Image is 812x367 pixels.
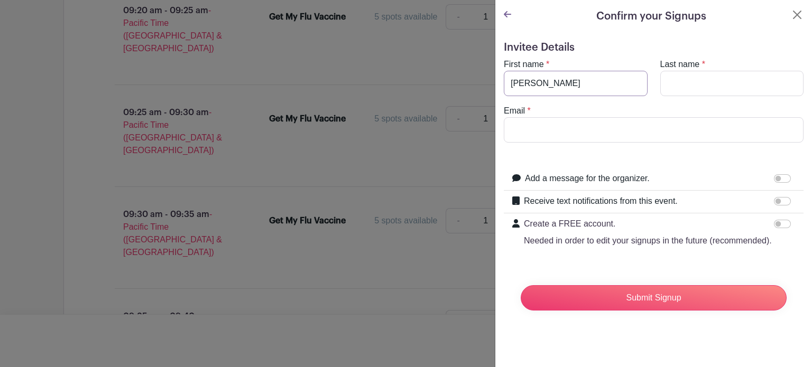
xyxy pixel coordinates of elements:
label: Receive text notifications from this event. [524,195,678,208]
input: Submit Signup [521,285,787,310]
label: Email [504,105,525,117]
p: Create a FREE account. [524,218,772,230]
h5: Invitee Details [504,41,804,54]
button: Close [791,8,804,21]
label: Last name [660,58,700,71]
label: First name [504,58,544,71]
p: Needed in order to edit your signups in the future (recommended). [524,234,772,247]
h5: Confirm your Signups [596,8,706,24]
label: Add a message for the organizer. [525,172,650,185]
